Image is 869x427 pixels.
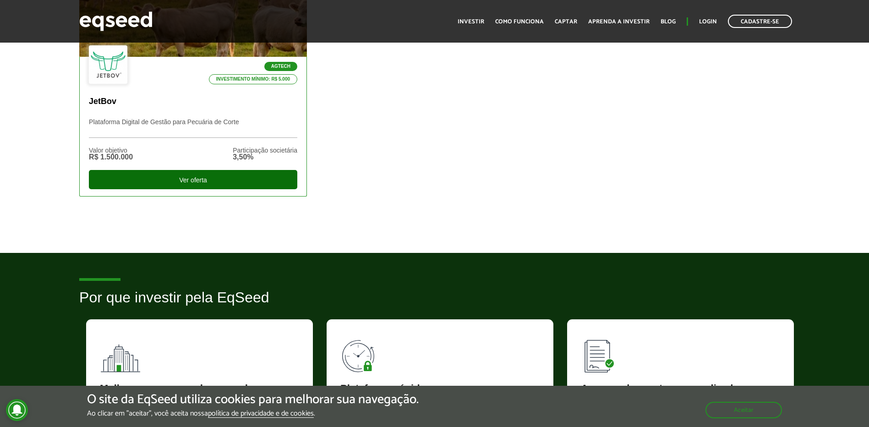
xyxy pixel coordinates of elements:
[89,147,133,153] div: Valor objetivo
[588,19,650,25] a: Aprenda a investir
[209,74,298,84] p: Investimento mínimo: R$ 5.000
[79,290,790,319] h2: Por que investir pela EqSeed
[581,383,780,394] div: Acompanhamento personalizado
[555,19,577,25] a: Captar
[79,9,153,33] img: EqSeed
[100,383,299,394] div: Melhores empresas do mercado
[705,402,782,418] button: Aceitar
[340,333,382,374] img: 90x90_tempo.svg
[581,333,622,374] img: 90x90_lista.svg
[87,393,419,407] h5: O site da EqSeed utiliza cookies para melhorar sua navegação.
[458,19,484,25] a: Investir
[89,153,133,161] div: R$ 1.500.000
[661,19,676,25] a: Blog
[89,170,297,189] div: Ver oferta
[495,19,544,25] a: Como funciona
[728,15,792,28] a: Cadastre-se
[699,19,717,25] a: Login
[89,118,297,138] p: Plataforma Digital de Gestão para Pecuária de Corte
[100,333,141,374] img: 90x90_fundos.svg
[340,383,540,394] div: Plataforma rápida e segura
[264,62,297,71] p: Agtech
[208,410,314,418] a: política de privacidade e de cookies
[89,97,297,107] p: JetBov
[87,409,419,418] p: Ao clicar em "aceitar", você aceita nossa .
[233,147,297,153] div: Participação societária
[233,153,297,161] div: 3,50%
